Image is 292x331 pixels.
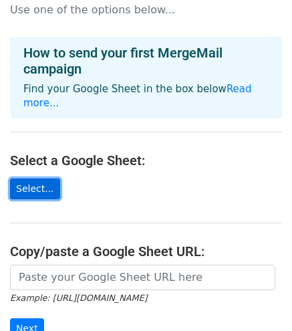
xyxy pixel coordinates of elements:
h4: How to send your first MergeMail campaign [23,45,269,77]
small: Example: [URL][DOMAIN_NAME] [10,293,147,303]
a: Select... [10,179,60,199]
iframe: Chat Widget [225,267,292,331]
h4: Copy/paste a Google Sheet URL: [10,243,282,259]
h4: Select a Google Sheet: [10,152,282,169]
input: Paste your Google Sheet URL here [10,265,275,290]
a: Read more... [23,83,252,109]
p: Find your Google Sheet in the box below [23,82,269,110]
p: Use one of the options below... [10,3,282,17]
